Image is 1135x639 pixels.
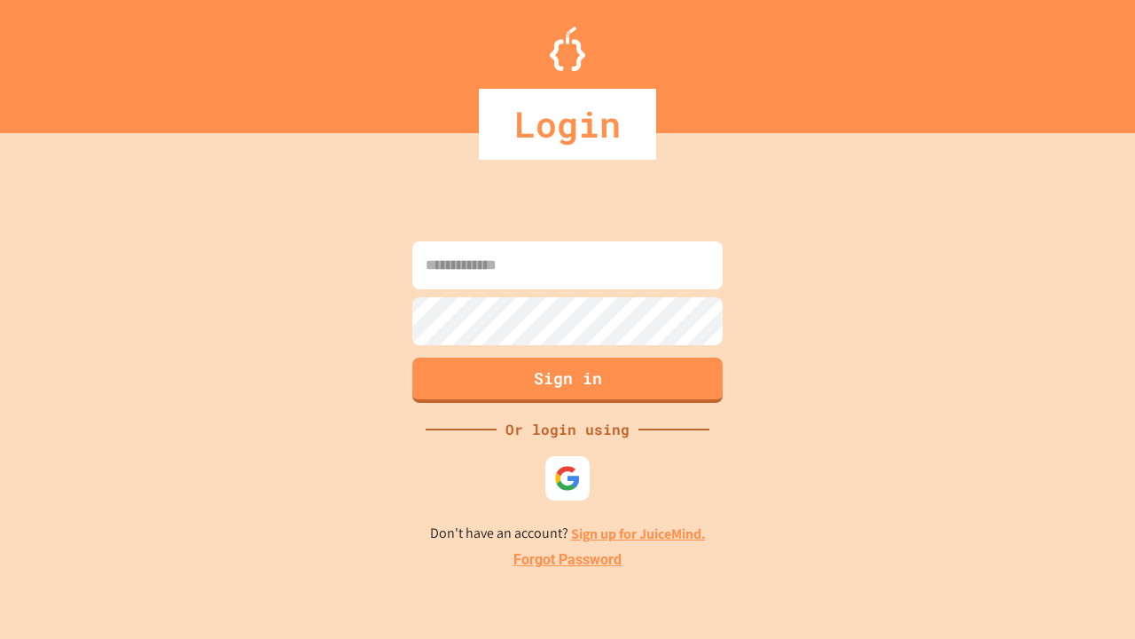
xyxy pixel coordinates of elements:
[497,419,638,440] div: Or login using
[430,523,706,545] p: Don't have an account?
[513,549,622,571] a: Forgot Password
[412,358,723,403] button: Sign in
[550,27,585,71] img: Logo.svg
[479,89,656,160] div: Login
[571,525,706,543] a: Sign up for JuiceMind.
[554,465,581,492] img: google-icon.svg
